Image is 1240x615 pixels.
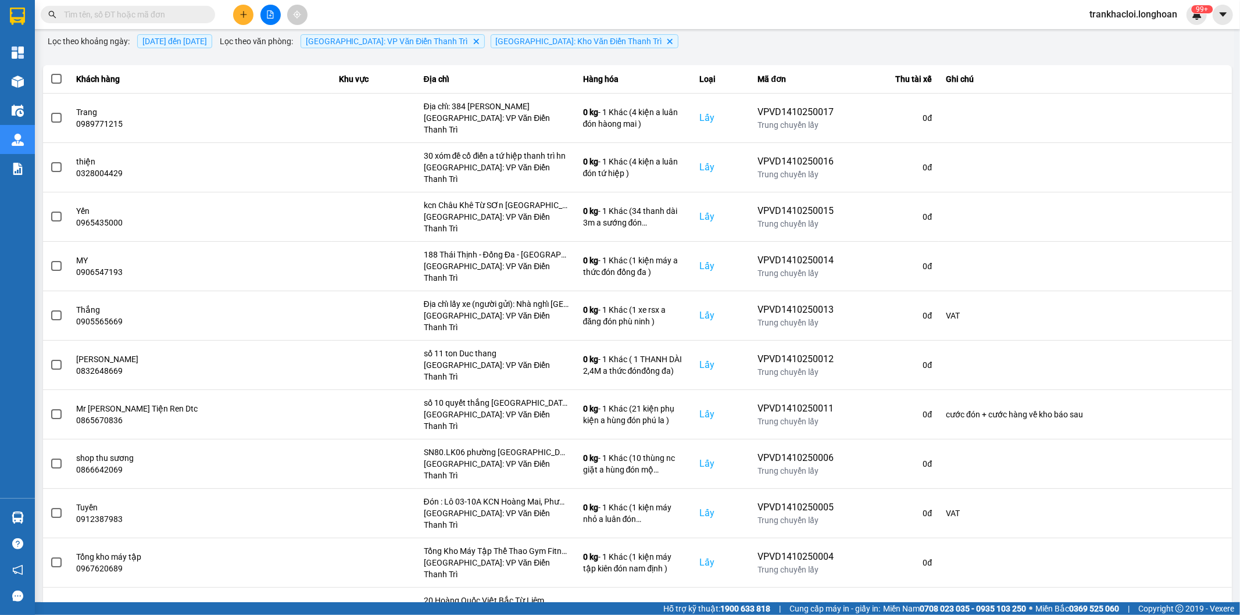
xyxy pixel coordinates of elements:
div: MY [77,255,326,266]
div: Lấy [699,457,744,471]
div: 0 đ [848,507,932,519]
div: Trung chuyển lấy [758,514,834,526]
div: VPVD1410250013 [758,303,834,317]
img: warehouse-icon [12,134,24,146]
div: - 1 Khác (4 kiện a luân đón tứ hiệp ) [583,156,685,179]
div: 0965435000 [77,217,326,228]
div: - 1 Khác (34 thanh dài 3m a sướng đón [PERSON_NAME][GEOGRAPHIC_DATA] ) [583,205,685,228]
button: caret-down [1213,5,1233,25]
div: [GEOGRAPHIC_DATA]: VP Văn Điển Thanh Trì [424,310,569,333]
div: 0 đ [848,162,932,173]
img: warehouse-icon [12,76,24,88]
div: Lấy [699,259,744,273]
svg: Delete [666,38,673,45]
div: 0 đ [848,211,932,223]
span: 0 kg [583,108,598,117]
div: 0989771215 [77,118,326,130]
div: Trung chuyển lấy [758,119,834,131]
strong: 0708 023 035 - 0935 103 250 [920,604,1026,613]
span: trankhacloi.longhoan [1080,7,1187,22]
span: Hà Nội: VP Văn Điển Thanh Trì [306,37,468,46]
div: Trung chuyển lấy [758,366,834,378]
img: warehouse-icon [12,105,24,117]
span: message [12,591,23,602]
div: Trung chuyển lấy [758,267,834,279]
div: 0 đ [848,310,932,321]
span: file-add [266,10,274,19]
span: plus [240,10,248,19]
div: [GEOGRAPHIC_DATA]: VP Văn Điển Thanh Trì [424,507,569,531]
span: 0 kg [583,552,598,562]
span: Lọc theo văn phòng : [220,35,293,48]
div: Trung chuyển lấy [758,317,834,328]
div: 0 đ [848,458,932,470]
th: Khách hàng [70,65,333,94]
img: dashboard-icon [12,47,24,59]
span: ⚪️ [1029,606,1032,611]
button: plus [233,5,253,25]
div: Lấy [699,407,744,421]
div: Lấy [699,309,744,323]
div: 0328004429 [77,167,326,179]
span: Miền Nam [883,602,1026,615]
span: Lọc theo khoảng ngày : [48,35,130,48]
div: Trung chuyển lấy [758,465,834,477]
sup: 687 [1191,5,1213,13]
th: Loại [692,65,751,94]
div: Thắng [77,304,326,316]
div: 0865670836 [77,414,326,426]
span: 0 kg [583,305,598,314]
div: Trung chuyển lấy [758,218,834,230]
div: [PERSON_NAME] [77,353,326,365]
div: [GEOGRAPHIC_DATA]: VP Văn Điển Thanh Trì [424,112,569,135]
div: Thu tài xế [848,72,932,86]
span: 0 kg [583,206,598,216]
div: Trung chuyển lấy [758,416,834,427]
div: - 1 Khác (10 thùng nc giặt a hùng đón mộ [PERSON_NAME] ) [583,452,685,475]
div: Kho đàn piano [77,600,326,612]
div: - 1 Khác ( 1 THANH DÀI 2,4M a thức đónđống đa) [583,353,685,377]
span: Hà Nội: Kho Văn Điển Thanh Trì, close by backspace [491,34,679,48]
div: VPVD1410250006 [758,451,834,465]
div: 0912387983 [77,513,326,525]
div: thiện [77,156,326,167]
div: - 1 Khác (21 kiện phụ kiện a hùng đón phú la ) [583,403,685,426]
div: [GEOGRAPHIC_DATA]: VP Văn Điển Thanh Trì [424,359,569,382]
div: SN80.LK06 phường [GEOGRAPHIC_DATA] [424,446,569,458]
div: - 1 Khác (4 kiện a luân đón hàong mai ) [583,106,685,130]
div: 188 Thái Thịnh - Đống Đa - [GEOGRAPHIC_DATA] [424,249,569,260]
div: Lấy [699,111,744,125]
div: VPVD1410250012 [758,352,834,366]
svg: Delete [473,38,480,45]
div: VPVD1410250011 [758,402,834,416]
img: warehouse-icon [12,512,24,524]
span: 0 kg [583,453,598,463]
div: VAT [946,507,1225,519]
span: 0 kg [583,157,598,166]
div: Lấy [699,210,744,224]
div: VAT [946,310,1225,321]
div: [GEOGRAPHIC_DATA]: VP Văn Điển Thanh Trì [424,211,569,234]
th: Hàng hóa [576,65,692,94]
span: | [1128,602,1130,615]
div: 0866642069 [77,464,326,475]
span: 0 kg [583,355,598,364]
div: Lấy [699,556,744,570]
div: 0832648669 [77,365,326,377]
img: logo-vxr [10,8,25,25]
div: [GEOGRAPHIC_DATA]: VP Văn Điển Thanh Trì [424,260,569,284]
img: icon-new-feature [1192,9,1202,20]
div: 0905565669 [77,316,326,327]
div: Tổng kho máy tập [77,551,326,563]
div: VPVD1410250014 [758,253,834,267]
div: Địa chỉ: 384 [PERSON_NAME] [424,101,569,112]
div: Mr [PERSON_NAME] Tiện Ren Dtc [77,403,326,414]
div: Lấy [699,506,744,520]
div: Đón : Lô 03-10A KCN Hoàng Mai, Phường Hoàng Văn Thụ [GEOGRAPHIC_DATA] [424,496,569,507]
div: Trung chuyển lấy [758,169,834,180]
div: Lấy [699,358,744,372]
div: Địa chỉ lấy xe (người gửi): Nhà nghỉ [GEOGRAPHIC_DATA], khu 1, xã [GEOGRAPHIC_DATA], huyện [GEOGR... [424,298,569,310]
span: aim [293,10,301,19]
span: 0 kg [583,256,598,265]
div: Tuyền [77,502,326,513]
